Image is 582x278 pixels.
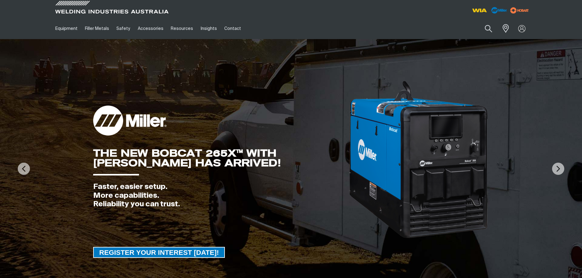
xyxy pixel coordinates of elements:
div: Faster, easier setup. More capabilities. Reliability you can trust. [93,182,348,209]
a: Filler Metals [81,18,113,39]
a: Contact [221,18,245,39]
a: REGISTER YOUR INTEREST TODAY! [93,247,225,258]
a: Safety [113,18,134,39]
nav: Main [52,18,411,39]
a: Equipment [52,18,81,39]
img: miller [508,6,531,15]
button: Search products [478,21,499,36]
a: Insights [197,18,220,39]
div: THE NEW BOBCAT 265X™ WITH [PERSON_NAME] HAS ARRIVED! [93,148,348,168]
a: Accessories [134,18,167,39]
a: Resources [167,18,197,39]
img: PrevArrow [18,163,30,175]
img: NextArrow [552,163,564,175]
span: REGISTER YOUR INTEREST [DATE]! [94,247,225,258]
input: Product name or item number... [470,21,499,36]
